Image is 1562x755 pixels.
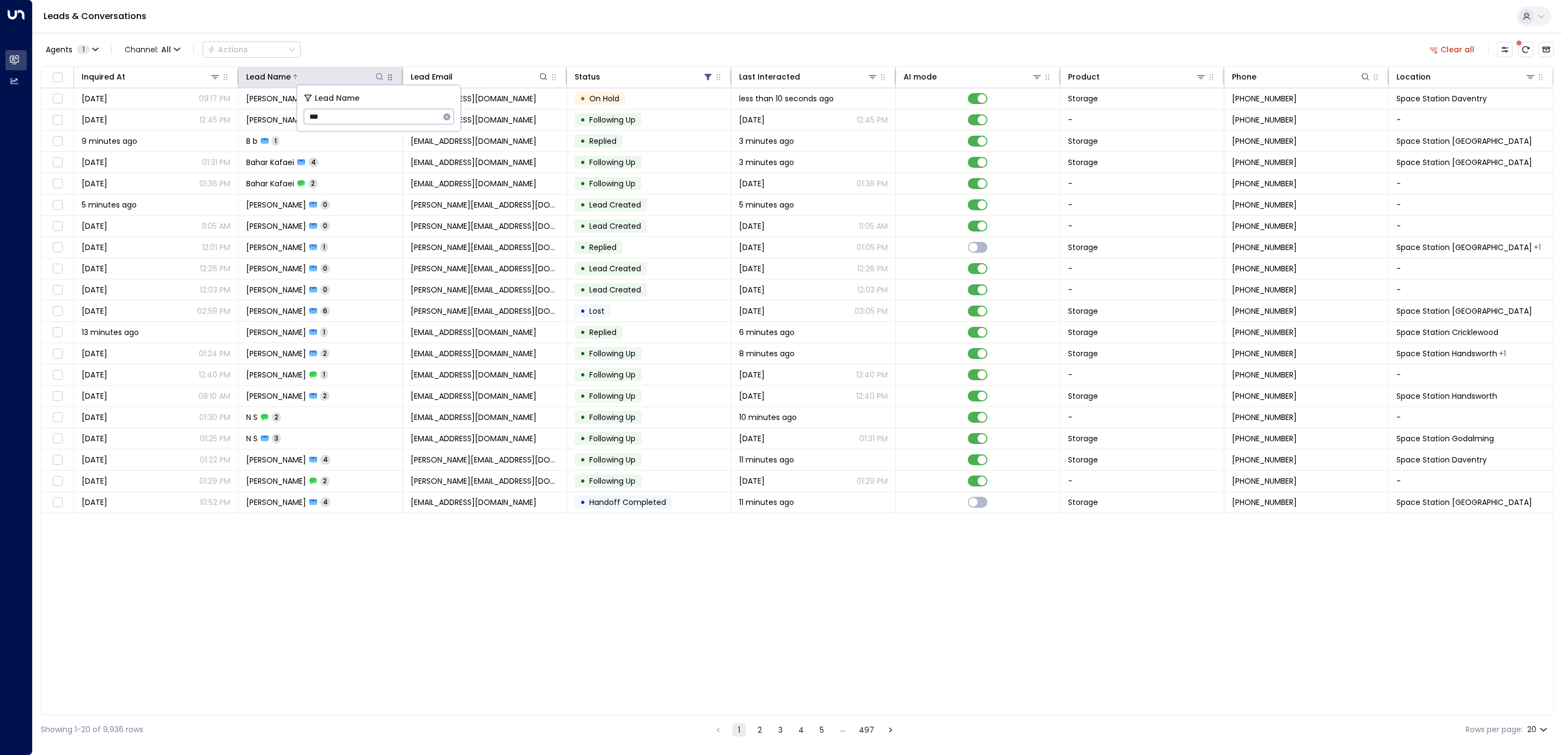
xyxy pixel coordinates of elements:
span: 3 minutes ago [739,157,794,168]
p: 12:40 PM [856,369,888,380]
span: l.werrett@yahoo.com [411,454,559,465]
span: There are new threads available. Refresh the grid to view the latest updates. [1518,42,1533,57]
p: 01:36 PM [199,178,230,189]
span: Nigel Tudman [246,263,306,274]
span: 11 minutes ago [739,454,794,465]
span: 5 minutes ago [739,199,794,210]
p: 11:05 AM [202,221,230,232]
span: Aug 27, 2025 [739,391,765,401]
div: • [580,89,585,108]
p: 01:36 PM [857,178,888,189]
span: +447780677326 [1232,221,1297,232]
p: 08:10 AM [198,391,230,401]
div: • [580,344,585,363]
button: Go to page 4 [795,723,808,736]
span: Storage [1068,157,1098,168]
span: Storage [1068,242,1098,253]
span: Space Station Swiss Cottage [1396,497,1532,508]
span: Lead Created [589,221,641,232]
div: Lead Email [411,70,453,83]
span: Yesterday [82,369,107,380]
p: 12:40 PM [856,391,888,401]
span: Aug 26, 2025 [739,242,765,253]
td: - [1060,364,1225,385]
nav: pagination navigation [711,723,898,736]
span: 2 [308,179,318,188]
span: Aug 20, 2025 [82,157,107,168]
span: Toggle select row [51,92,64,106]
span: Toggle select row [51,220,64,233]
span: 8 minutes ago [739,348,795,359]
span: Bahar Kafaei [246,178,294,189]
td: - [1389,364,1553,385]
p: 11:05 AM [859,221,888,232]
span: Agents [46,46,72,53]
span: Aug 26, 2025 [739,178,765,189]
div: … [836,723,849,736]
span: 1 [272,136,279,145]
span: simonknight204@gmail.com [411,348,536,359]
span: 1 [320,370,328,379]
span: Channel: [120,42,185,57]
td: - [1389,173,1553,194]
span: Following Up [589,114,636,125]
p: 01:24 PM [199,348,230,359]
span: N S [246,412,258,423]
span: Storage [1068,327,1098,338]
span: Aug 26, 2025 [739,284,765,295]
td: - [1060,216,1225,236]
span: +447399413003 [1232,327,1297,338]
span: Lead Created [589,199,641,210]
span: Lead Created [589,263,641,274]
span: Storage [1068,454,1098,465]
span: Toggle select row [51,432,64,446]
div: Location [1396,70,1536,83]
span: Nigel Tudman [246,306,306,316]
span: Simon Knight [246,391,306,401]
span: nigel@tuchdesign.com [411,199,559,210]
div: Location [1396,70,1431,83]
div: Space Station Garretts Green [1499,348,1506,359]
a: Leads & Conversations [44,10,147,22]
span: Toggle select row [51,135,64,148]
span: +447780677326 [1232,306,1297,316]
p: 10:52 PM [200,497,230,508]
label: Rows per page: [1466,724,1523,735]
p: 01:29 PM [857,476,888,486]
td: - [1389,194,1553,215]
td: - [1389,216,1553,236]
span: 1 [320,242,328,252]
span: B b [246,136,258,147]
span: Space Station Swiss Cottage [1396,157,1532,168]
p: 02:59 PM [197,306,230,316]
p: 09:17 PM [199,93,230,104]
div: Product [1068,70,1100,83]
span: +447543577405 [1232,93,1297,104]
span: Aug 27, 2025 [82,114,107,125]
span: 6 [320,306,330,315]
button: Archived Leads [1539,42,1554,57]
p: 01:31 PM [859,433,888,444]
span: Following Up [589,476,636,486]
span: Storage [1068,497,1098,508]
span: Replied [589,136,617,147]
div: Last Interacted [739,70,878,83]
span: +447435762819 [1232,136,1297,147]
p: 12:26 PM [857,263,888,274]
td: - [1389,258,1553,279]
span: simonknight204@gmail.com [411,369,536,380]
span: Toggle select all [51,71,64,84]
span: Lead Created [589,284,641,295]
span: Storage [1068,93,1098,104]
p: 12:01 PM [202,242,230,253]
span: Kashish Raghav [246,327,306,338]
span: Tanuraghav352@gmail.com [411,327,536,338]
span: Aug 26, 2025 [82,284,107,295]
span: N S [246,433,258,444]
div: • [580,323,585,342]
div: • [580,493,585,512]
span: Toggle select row [51,177,64,191]
button: Customize [1497,42,1512,57]
span: nigel@tuchdesign.com [411,242,559,253]
div: Lead Name [246,70,385,83]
